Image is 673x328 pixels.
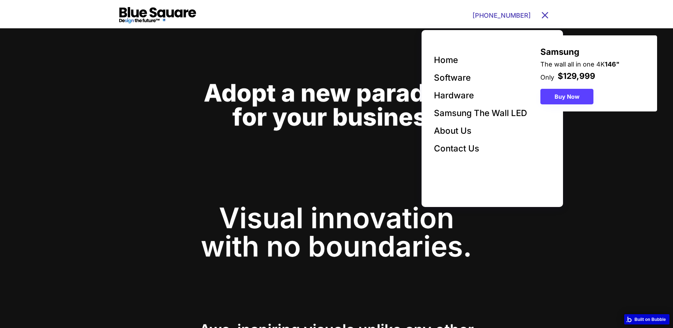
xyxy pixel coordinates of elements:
[201,204,472,260] div: Visual innovation with no boundaries.
[540,73,554,82] div: Only
[434,125,551,137] div: About Us
[204,81,469,129] div: Adopt a new paradigm for your business
[117,7,198,24] img: Blue-Square-Logo-Black.svg
[434,107,551,119] div: Samsung The Wall LED
[540,89,593,104] button: Buy Now
[434,54,551,66] div: Home
[434,72,551,84] div: Software
[540,60,620,69] div: The wall all in one 4K
[558,70,595,82] div: $129,999
[540,42,579,58] div: Samsung
[434,143,551,155] div: Contact Us
[434,90,551,102] div: Hardware
[605,61,620,68] strong: 146"
[539,10,551,21] button: close
[471,12,531,19] div: [PHONE_NUMBER]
